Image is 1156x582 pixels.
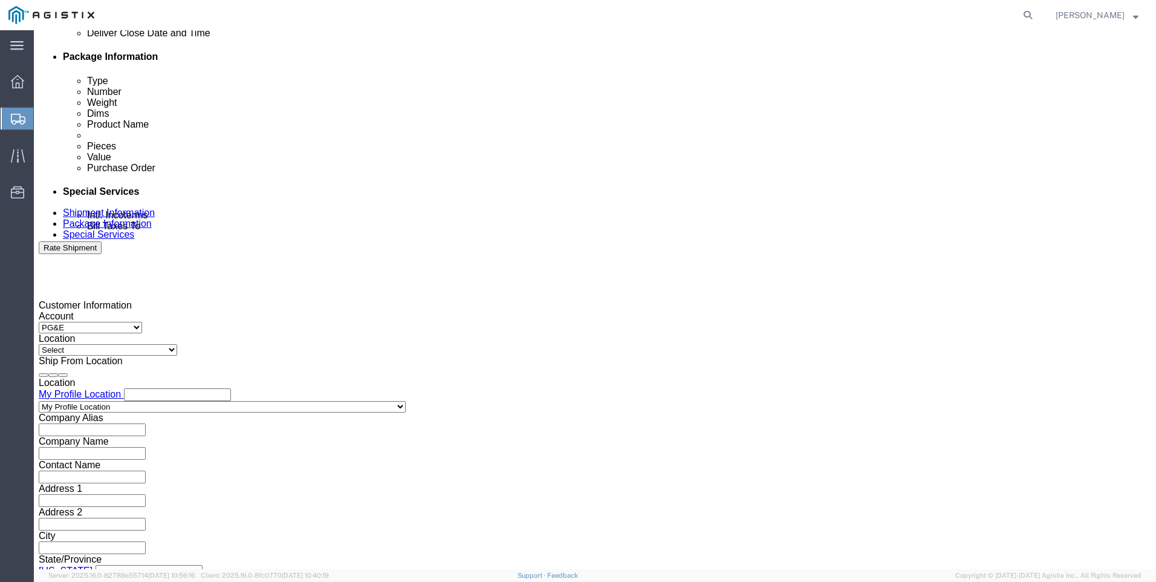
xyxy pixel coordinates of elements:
[282,572,329,579] span: [DATE] 10:40:19
[1056,8,1125,22] span: Johnny Oliver
[8,6,94,24] img: logo
[955,571,1141,581] span: Copyright © [DATE]-[DATE] Agistix Inc., All Rights Reserved
[34,30,1156,569] iframe: FS Legacy Container
[547,572,578,579] a: Feedback
[1055,8,1139,22] button: [PERSON_NAME]
[48,572,195,579] span: Server: 2025.16.0-82789e55714
[201,572,329,579] span: Client: 2025.16.0-8fc0770
[518,572,548,579] a: Support
[148,572,195,579] span: [DATE] 10:56:16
